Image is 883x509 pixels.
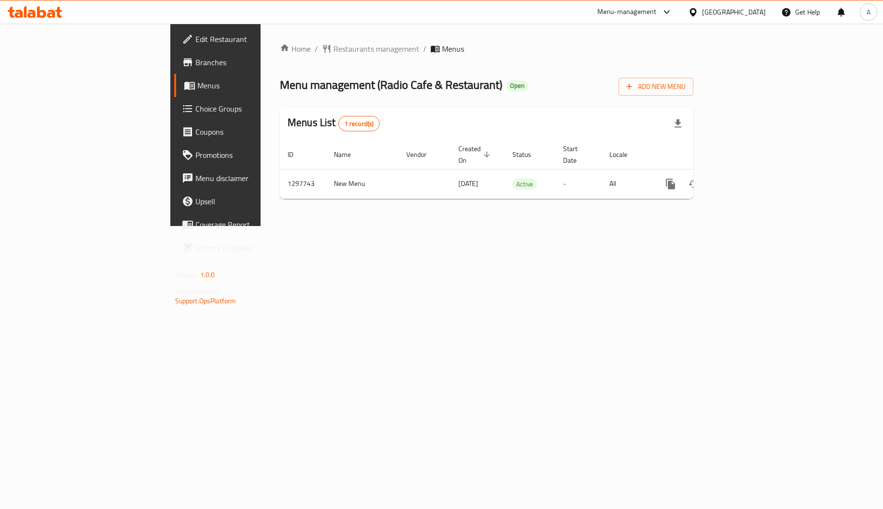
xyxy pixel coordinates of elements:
[322,43,419,55] a: Restaurants management
[602,169,651,198] td: All
[174,51,318,74] a: Branches
[659,172,682,196] button: more
[423,43,427,55] li: /
[174,28,318,51] a: Edit Restaurant
[174,213,318,236] a: Coverage Report
[174,236,318,259] a: Grocery Checklist
[338,116,380,131] div: Total records count
[174,190,318,213] a: Upsell
[195,149,310,161] span: Promotions
[197,80,310,91] span: Menus
[333,43,419,55] span: Restaurants management
[174,74,318,97] a: Menus
[175,295,236,307] a: Support.OpsPlatform
[326,169,399,198] td: New Menu
[174,143,318,167] a: Promotions
[512,149,544,160] span: Status
[175,269,199,281] span: Version:
[195,57,310,68] span: Branches
[280,43,693,55] nav: breadcrumb
[609,149,640,160] span: Locale
[555,169,602,198] td: -
[867,7,870,17] span: A
[682,172,705,196] button: Change Status
[334,149,363,160] span: Name
[563,143,590,166] span: Start Date
[597,6,657,18] div: Menu-management
[174,167,318,190] a: Menu disclaimer
[666,112,690,135] div: Export file
[174,120,318,143] a: Coupons
[458,143,493,166] span: Created On
[175,285,220,297] span: Get support on:
[506,80,528,92] div: Open
[195,172,310,184] span: Menu disclaimer
[651,140,759,170] th: Actions
[512,179,537,190] span: Active
[619,78,693,96] button: Add New Menu
[280,140,759,199] table: enhanced table
[195,196,310,207] span: Upsell
[339,119,380,128] span: 1 record(s)
[626,81,686,93] span: Add New Menu
[195,103,310,114] span: Choice Groups
[406,149,439,160] span: Vendor
[458,177,478,190] span: [DATE]
[288,149,306,160] span: ID
[512,178,537,190] div: Active
[280,74,502,96] span: Menu management ( Radio Cafe & Restaurant )
[506,82,528,90] span: Open
[195,219,310,230] span: Coverage Report
[442,43,464,55] span: Menus
[174,97,318,120] a: Choice Groups
[702,7,766,17] div: [GEOGRAPHIC_DATA]
[195,242,310,254] span: Grocery Checklist
[200,269,215,281] span: 1.0.0
[195,33,310,45] span: Edit Restaurant
[195,126,310,138] span: Coupons
[288,115,380,131] h2: Menus List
